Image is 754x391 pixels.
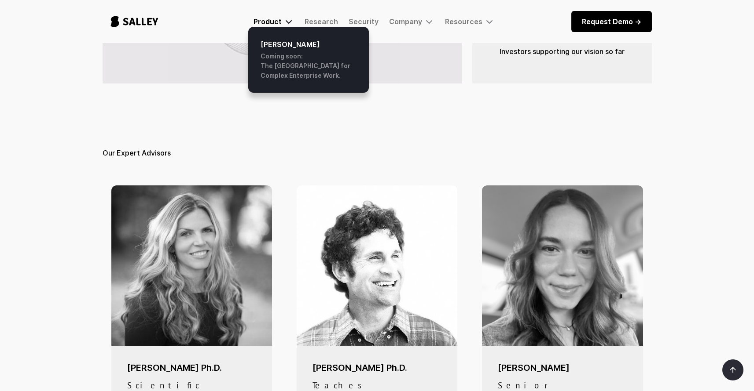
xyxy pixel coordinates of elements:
div: Company [389,17,422,26]
a: Research [305,17,338,26]
h5: [PERSON_NAME] Ph.D. [127,362,256,374]
a: home [103,7,166,36]
nav: Product [248,27,369,93]
div: Product [254,16,294,27]
div: 20 [488,20,636,43]
a: [PERSON_NAME]Coming soon:The [GEOGRAPHIC_DATA] for Complex Enterprise Work. [254,32,364,87]
h5: [PERSON_NAME] Ph.D. [313,362,441,374]
a: Request Demo -> [571,11,652,32]
h6: [PERSON_NAME] [261,39,357,50]
h5: Our Expert Advisors [103,147,652,159]
div: Resources [445,17,482,26]
h5: [PERSON_NAME] [498,362,627,374]
a: Security [349,17,379,26]
div: Investors supporting our vision so far [488,46,636,57]
div: Product [254,17,282,26]
div: Coming soon: The [GEOGRAPHIC_DATA] for Complex Enterprise Work. [261,51,357,80]
div: Resources [445,16,495,27]
div: Company [389,16,434,27]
